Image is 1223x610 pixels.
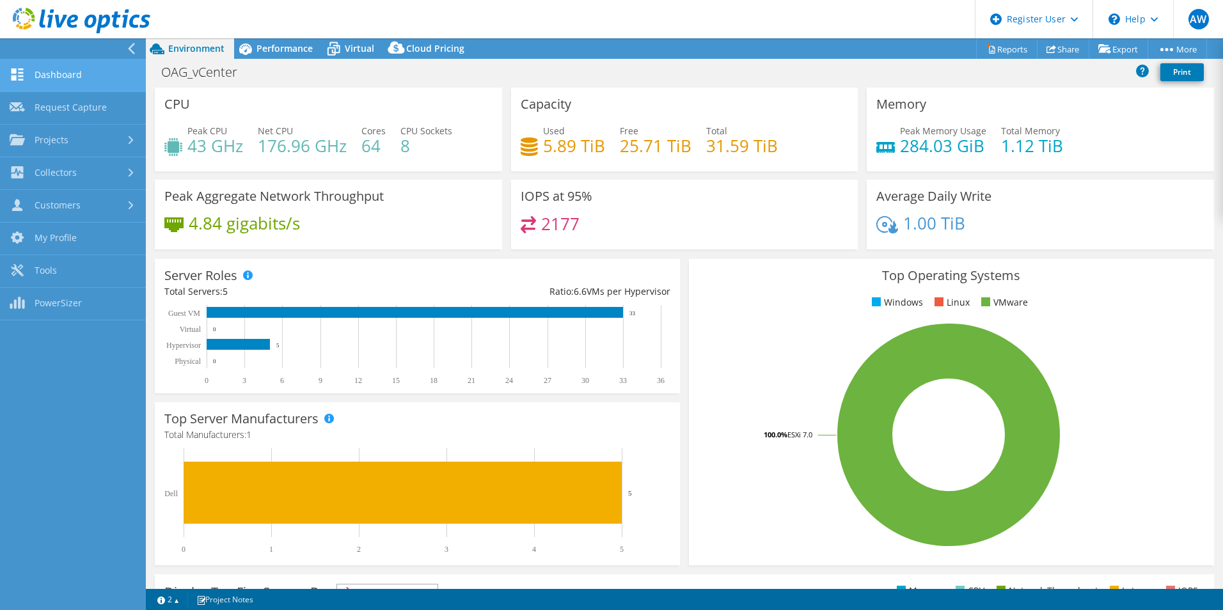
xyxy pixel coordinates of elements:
[521,97,571,111] h3: Capacity
[213,358,216,364] text: 0
[182,545,185,554] text: 0
[164,97,190,111] h3: CPU
[1107,584,1155,598] li: Latency
[620,139,691,153] h4: 25.71 TiB
[168,42,225,54] span: Environment
[175,357,201,366] text: Physical
[406,42,464,54] span: Cloud Pricing
[543,125,565,137] span: Used
[354,376,362,385] text: 12
[155,65,257,79] h1: OAG_vCenter
[532,545,536,554] text: 4
[1037,39,1089,59] a: Share
[166,341,201,350] text: Hypervisor
[468,376,475,385] text: 21
[952,584,985,598] li: CPU
[187,125,227,137] span: Peak CPU
[258,139,347,153] h4: 176.96 GHz
[361,125,386,137] span: Cores
[187,591,262,607] a: Project Notes
[164,189,384,203] h3: Peak Aggregate Network Throughput
[269,545,273,554] text: 1
[706,125,727,137] span: Total
[357,545,361,554] text: 2
[1163,584,1198,598] li: IOPS
[417,285,670,299] div: Ratio: VMs per Hypervisor
[1148,39,1207,59] a: More
[164,412,319,426] h3: Top Server Manufacturers
[628,489,632,497] text: 5
[430,376,438,385] text: 18
[164,285,417,299] div: Total Servers:
[978,295,1028,309] li: VMware
[1188,9,1209,29] span: AW
[148,591,188,607] a: 2
[903,216,965,230] h4: 1.00 TiB
[993,584,1098,598] li: Network Throughput
[581,376,589,385] text: 30
[706,139,778,153] h4: 31.59 TiB
[876,97,926,111] h3: Memory
[246,428,251,441] span: 1
[900,139,986,153] h4: 284.03 GiB
[869,295,923,309] li: Windows
[187,139,243,153] h4: 43 GHz
[619,376,627,385] text: 33
[1160,63,1204,81] a: Print
[629,310,636,317] text: 33
[521,189,592,203] h3: IOPS at 95%
[894,584,944,598] li: Memory
[180,325,201,334] text: Virtual
[976,39,1038,59] a: Reports
[258,125,293,137] span: Net CPU
[319,376,322,385] text: 9
[445,545,448,554] text: 3
[213,326,216,332] text: 0
[620,125,638,137] span: Free
[164,428,670,442] h4: Total Manufacturers:
[1089,39,1148,59] a: Export
[345,42,374,54] span: Virtual
[168,309,200,318] text: Guest VM
[337,584,438,600] span: IOPS
[164,269,237,283] h3: Server Roles
[1001,125,1060,137] span: Total Memory
[698,269,1204,283] h3: Top Operating Systems
[205,376,209,385] text: 0
[544,376,551,385] text: 27
[280,376,284,385] text: 6
[620,545,624,554] text: 5
[164,489,178,498] text: Dell
[361,139,386,153] h4: 64
[1109,13,1120,25] svg: \n
[256,42,313,54] span: Performance
[931,295,970,309] li: Linux
[400,125,452,137] span: CPU Sockets
[392,376,400,385] text: 15
[505,376,513,385] text: 24
[787,430,812,439] tspan: ESXi 7.0
[657,376,665,385] text: 36
[543,139,605,153] h4: 5.89 TiB
[242,376,246,385] text: 3
[876,189,991,203] h3: Average Daily Write
[189,216,300,230] h4: 4.84 gigabits/s
[900,125,986,137] span: Peak Memory Usage
[764,430,787,439] tspan: 100.0%
[400,139,452,153] h4: 8
[1001,139,1063,153] h4: 1.12 TiB
[574,285,587,297] span: 6.6
[541,217,580,231] h4: 2177
[276,342,280,348] text: 5
[223,285,228,297] span: 5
